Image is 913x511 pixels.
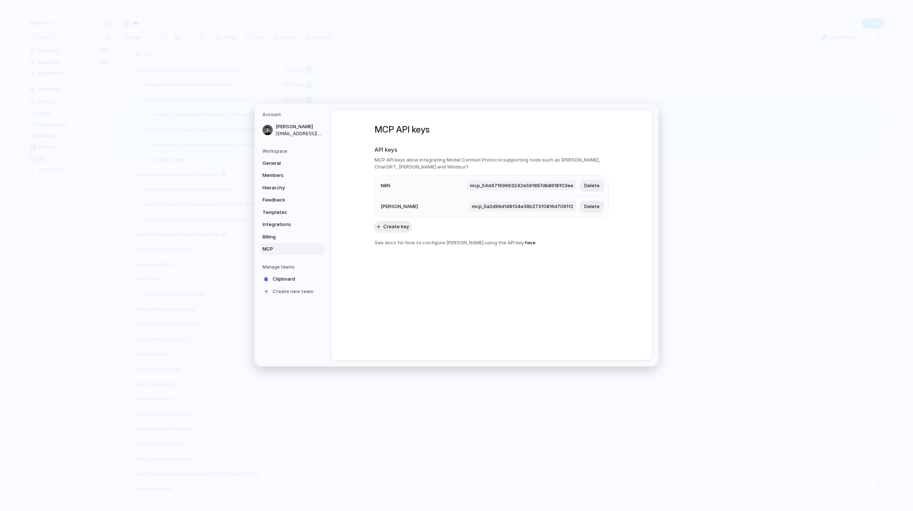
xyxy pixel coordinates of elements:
[374,221,412,233] button: Create key
[276,123,323,130] span: [PERSON_NAME]
[262,111,324,118] h5: Account
[273,288,313,295] span: Create new team
[469,201,576,212] span: Click to copy
[262,160,309,167] span: General
[260,231,324,243] a: Billing
[262,221,309,228] span: Integrations
[381,182,390,189] span: N8N
[580,180,604,192] button: Delete
[374,146,609,154] h2: API keys
[374,156,609,171] h3: MCP API keys allow integrating Model Context Protocol supporting tools such as [PERSON_NAME], Cha...
[262,148,324,155] h5: Workspace
[262,209,309,216] span: Templates
[260,158,324,169] a: General
[260,194,324,206] a: Feedback
[262,245,309,253] span: MCP
[273,275,295,283] span: Clipboard
[525,240,536,245] a: here
[467,181,576,191] span: Click to copy
[383,223,409,230] span: Create key
[260,207,324,218] a: Templates
[276,130,323,137] span: [EMAIL_ADDRESS][DOMAIN_NAME]
[580,201,604,212] button: Delete
[260,121,324,139] a: [PERSON_NAME][EMAIL_ADDRESS][DOMAIN_NAME]
[374,123,609,136] h1: MCP API keys
[381,203,418,210] span: [PERSON_NAME]
[584,203,600,210] span: Delete
[262,264,324,270] h5: Manage teams
[374,239,609,247] h3: See docs for how to configure [PERSON_NAME] using the API key
[262,196,309,204] span: Feedback
[584,182,600,189] span: Delete
[262,172,309,179] span: Members
[260,219,324,230] a: Integrations
[260,170,324,181] a: Members
[260,286,324,297] a: Create new team
[260,243,324,255] a: MCP
[262,233,309,241] span: Billing
[260,273,324,285] a: Clipboard
[260,182,324,194] a: Hierarchy
[262,184,309,192] span: Hierarchy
